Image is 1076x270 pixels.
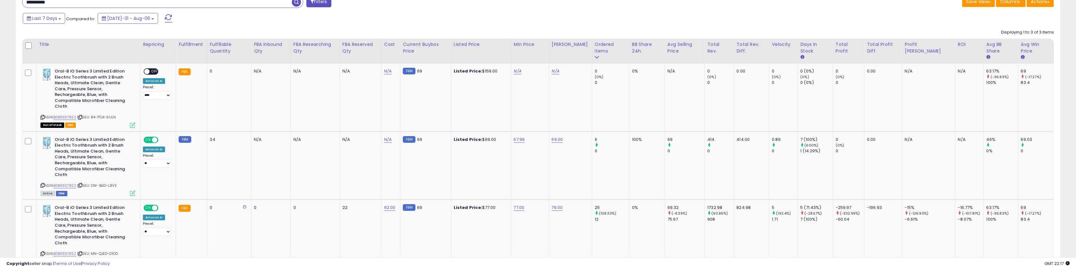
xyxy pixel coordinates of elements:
[599,211,616,216] small: (108.33%)
[150,69,160,74] span: OFF
[417,136,422,142] span: 69
[800,148,833,154] div: 1 (14.29%)
[40,137,135,196] div: ASIN:
[595,148,629,154] div: 0
[905,205,955,210] div: -15%
[514,68,521,74] a: N/A
[667,148,704,154] div: 0
[958,137,979,142] div: N/A
[384,41,398,48] div: Cost
[82,261,110,267] a: Privacy Policy
[143,78,165,84] div: Amazon AI
[836,143,845,148] small: (0%)
[157,137,168,142] span: OFF
[987,68,1018,74] div: 63.17%
[342,205,377,210] div: 22
[776,211,791,216] small: (192.4%)
[905,137,950,142] div: N/A
[707,41,731,54] div: Total Rev.
[454,136,483,142] b: Listed Price:
[987,54,990,60] small: Avg BB Share.
[595,74,604,79] small: (0%)
[772,41,795,48] div: Velocity
[1021,205,1054,210] div: 69
[552,68,559,74] a: N/A
[40,191,55,196] span: All listings currently available for purchase on Amazon
[707,80,734,85] div: 0
[6,261,29,267] strong: Copyright
[800,54,804,60] small: Days In Stock.
[403,41,448,54] div: Current Buybox Price
[991,74,1009,79] small: (-36.83%)
[143,85,171,99] div: Preset:
[737,68,765,74] div: 0.00
[53,115,76,120] a: B0BR6578S2
[40,68,53,81] img: 41hFyTnpbXL._SL40_.jpg
[772,68,797,74] div: 0
[403,204,415,211] small: FBM
[987,80,1018,85] div: 100%
[293,137,335,142] div: N/A
[144,137,152,142] span: ON
[53,251,76,256] a: B0BR6578S2
[210,41,249,54] div: Fulfillable Quantity
[417,68,422,74] span: 69
[958,205,984,210] div: -16.77%
[632,137,660,142] div: 100%
[595,217,629,222] div: 12
[384,204,396,211] a: 62.00
[667,41,702,54] div: Avg Selling Price
[342,68,377,74] div: N/A
[1021,54,1025,60] small: Avg Win Price.
[800,217,833,222] div: 7 (100%)
[905,68,950,74] div: N/A
[403,68,415,74] small: FBM
[737,137,765,142] div: 414.00
[800,74,809,79] small: (0%)
[800,80,833,85] div: 0 (0%)
[836,148,864,154] div: 0
[1001,29,1054,35] div: Displaying 1 to 3 of 3 items
[342,41,379,54] div: FBA Reserved Qty
[836,137,864,142] div: 0
[342,137,377,142] div: N/A
[707,148,734,154] div: 0
[417,204,422,210] span: 69
[987,205,1018,210] div: 63.17%
[836,41,862,54] div: Total Profit
[772,205,797,210] div: 5
[987,137,1018,142] div: 46%
[40,137,53,149] img: 41hFyTnpbXL._SL40_.jpg
[293,68,335,74] div: N/A
[143,215,165,220] div: Amazon AI
[384,136,392,143] a: N/A
[1021,80,1054,85] div: 83.4
[958,68,979,74] div: N/A
[514,136,525,143] a: 67.99
[595,137,629,142] div: 6
[991,211,1009,216] small: (-36.83%)
[454,41,508,48] div: Listed Price
[254,41,288,54] div: FBA inbound Qty
[1021,217,1054,222] div: 83.4
[632,41,662,54] div: BB Share 24h.
[958,41,981,48] div: ROI
[772,217,797,222] div: 1.71
[962,211,981,216] small: (-107.81%)
[40,122,64,128] span: All listings that are currently out of stock and unavailable for purchase on Amazon
[53,183,76,188] a: B0BR6578S2
[867,137,897,142] div: 0.00
[39,41,138,48] div: Title
[143,147,165,152] div: Amazon AI
[77,251,118,256] span: | SKU: MN-QJED-O1OD
[905,41,953,54] div: Profit [PERSON_NAME]
[55,137,132,179] b: Oral-B iO Series 3 Limited Edition Electric Toothbrush with 2 Brush Heads, Ultimate Clean, Gentle...
[54,261,81,267] a: Terms of Use
[987,41,1016,54] div: Avg BB Share
[595,68,629,74] div: 0
[707,137,734,142] div: 414
[143,154,171,168] div: Preset:
[403,136,415,143] small: FBM
[1044,261,1070,267] span: 2025-08-14 22:17 GMT
[672,211,687,216] small: (-8.39%)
